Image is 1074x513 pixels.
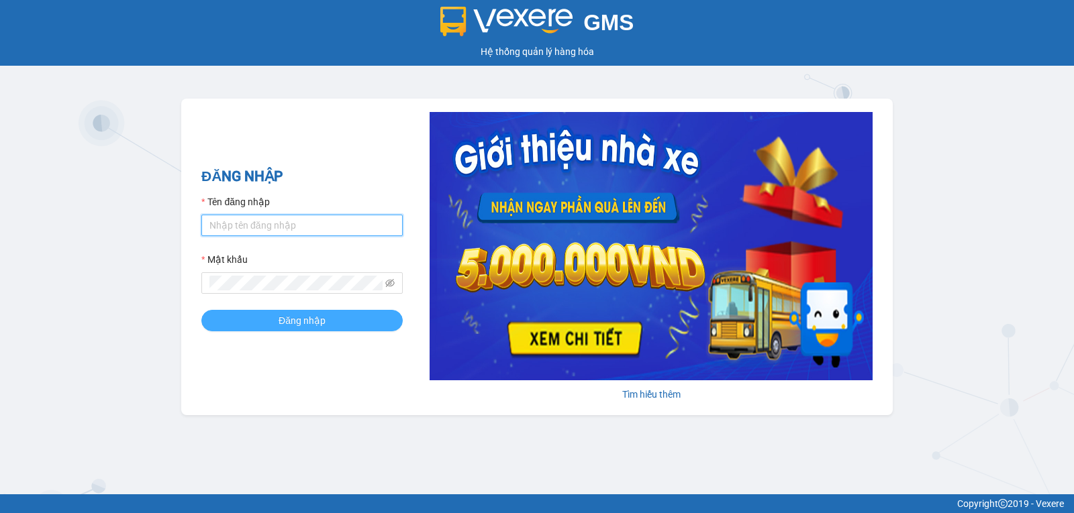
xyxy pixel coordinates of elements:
div: Tìm hiểu thêm [430,387,873,402]
input: Tên đăng nhập [201,215,403,236]
label: Mật khẩu [201,252,248,267]
span: copyright [998,499,1008,508]
input: Mật khẩu [209,276,383,290]
h2: ĐĂNG NHẬP [201,166,403,188]
span: Đăng nhập [279,313,326,328]
span: GMS [583,10,634,35]
a: GMS [440,20,634,31]
span: eye-invisible [385,278,395,288]
img: logo 2 [440,7,573,36]
label: Tên đăng nhập [201,194,270,209]
div: Copyright 2019 - Vexere [10,496,1064,511]
button: Đăng nhập [201,310,403,331]
div: Hệ thống quản lý hàng hóa [3,44,1071,59]
img: banner-0 [430,112,873,380]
